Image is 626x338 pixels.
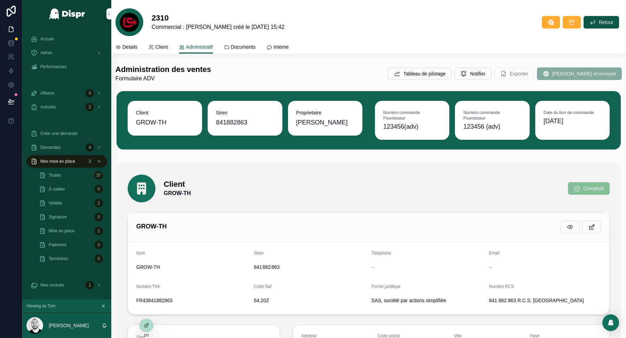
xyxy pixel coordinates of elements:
span: SAS, société par actions simplifiée [371,297,483,304]
span: Nom [136,251,145,256]
span: Validée [49,200,62,206]
span: Numéro commande Fournisseur [463,110,521,121]
h1: 2310 [152,13,284,23]
a: Interne [266,41,289,55]
a: Paiement0 [35,239,107,251]
span: Admin [40,50,52,56]
div: 0 [95,185,103,193]
div: 0 [95,241,103,249]
span: Terminées [49,256,68,261]
span: Téléphone [371,251,391,256]
span: Mes mise en place [40,159,75,164]
a: Administratif [179,41,213,54]
a: Admin [26,47,107,59]
div: 2 [86,103,94,111]
a: Client [149,41,168,55]
a: Details [115,41,137,55]
span: 841 882 863 [254,264,366,271]
div: 2 [95,199,103,207]
p: [PERSON_NAME] [49,322,89,329]
div: 1 [86,281,94,289]
span: 64.20Z [254,297,366,304]
span: Proprietaire [296,109,354,116]
a: Signature0 [35,211,107,223]
span: Retour [599,19,613,26]
span: -- [371,264,375,271]
span: Numéro commande Fournisseur [383,110,441,121]
span: Mise en place [49,228,74,234]
span: 841882863 [216,118,274,127]
span: Créer une demande [40,131,78,136]
span: Numéro TVA [136,284,160,289]
button: Tableau de pilotage [388,67,451,80]
a: Validée2 [35,197,107,209]
span: Formulaire ADV [115,74,211,83]
h1: Administration des ventes [115,65,211,74]
h2: GROW-TH [136,221,167,232]
span: 123456 (adv) [463,122,521,131]
span: Email [489,251,499,256]
button: Retour [584,16,619,29]
span: GROW-TH [136,118,167,127]
span: Affaires [40,90,54,96]
span: Activités [40,104,56,110]
div: 0 [95,213,103,221]
span: Forme juridique [371,284,400,289]
div: 3 [86,157,94,166]
a: Documents [224,41,256,55]
a: Terminées0 [35,252,107,265]
div: 37 [94,171,103,179]
a: À valider0 [35,183,107,195]
div: 4 [86,89,94,97]
span: [DATE] [544,116,601,126]
a: Demandes4 [26,141,107,154]
a: Performances [26,61,107,73]
span: [PERSON_NAME] [296,118,348,127]
a: Toutes37 [35,169,107,182]
h1: Client [164,179,191,189]
span: FR43841882863 [136,297,248,304]
span: Siren [216,109,274,116]
span: -- [489,264,492,271]
a: Activités2 [26,101,107,113]
div: 4 [86,143,94,152]
span: 841 882 863 R.C.S. [GEOGRAPHIC_DATA] [489,297,601,304]
span: Tableau de pilotage [403,70,446,77]
span: À valider [49,186,65,192]
a: Mise en place1 [35,225,107,237]
span: Documents [231,43,256,50]
span: Client [136,109,194,116]
a: Affaires4 [26,87,107,99]
span: Mes contrats [40,282,64,288]
a: Mes mise en place3 [26,155,107,168]
img: App logo [48,8,86,19]
span: Performances [40,64,66,70]
span: GROW-TH [136,264,248,271]
div: Open Intercom Messenger [602,314,619,331]
span: Interne [273,43,289,50]
a: Accueil [26,33,107,45]
span: Toutes [49,172,61,178]
div: 1 [95,227,103,235]
span: 123456(adv) [383,122,441,131]
span: Numéro RCS [489,284,514,289]
span: Administratif [186,43,213,50]
span: Commercial : [PERSON_NAME] créé le [DATE] 15:42 [152,23,284,31]
a: Mes contrats1 [26,279,107,291]
button: Notifier [454,67,491,80]
span: Date du bon de commande [544,110,594,115]
span: Details [122,43,137,50]
a: Créer une demande [26,127,107,140]
span: Accueil [40,36,54,42]
span: Demandes [40,145,61,150]
span: Signature [49,214,66,220]
span: Viewing as Tom [26,303,56,309]
div: scrollable content [22,28,111,299]
span: Code Naf [254,284,272,289]
div: 0 [95,255,103,263]
span: Siren [254,251,264,256]
span: Notifier [470,70,485,77]
strong: GROW-TH [164,189,191,198]
span: Paiement [49,242,66,248]
span: Client [155,43,168,50]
